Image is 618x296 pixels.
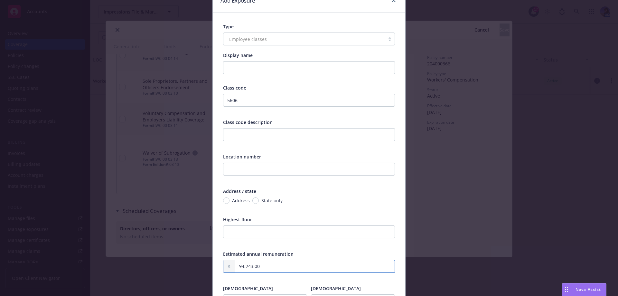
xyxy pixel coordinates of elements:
span: Display name [223,52,253,58]
span: [DEMOGRAPHIC_DATA] [223,285,273,291]
span: Address / state [223,188,256,194]
input: Address [223,197,229,204]
span: State only [261,197,283,204]
span: Class code [223,85,246,91]
span: Highest floor [223,216,252,223]
button: Nova Assist [562,283,606,296]
span: Nova Assist [576,287,601,292]
input: State only [252,197,259,204]
input: 0.00 [235,260,395,272]
span: Address [232,197,250,204]
span: Estimated annual remuneration [223,251,294,257]
div: Drag to move [562,283,570,296]
span: Type [223,24,234,30]
span: Class code description [223,119,273,125]
span: Location number [223,154,261,160]
span: [DEMOGRAPHIC_DATA] [311,285,361,291]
